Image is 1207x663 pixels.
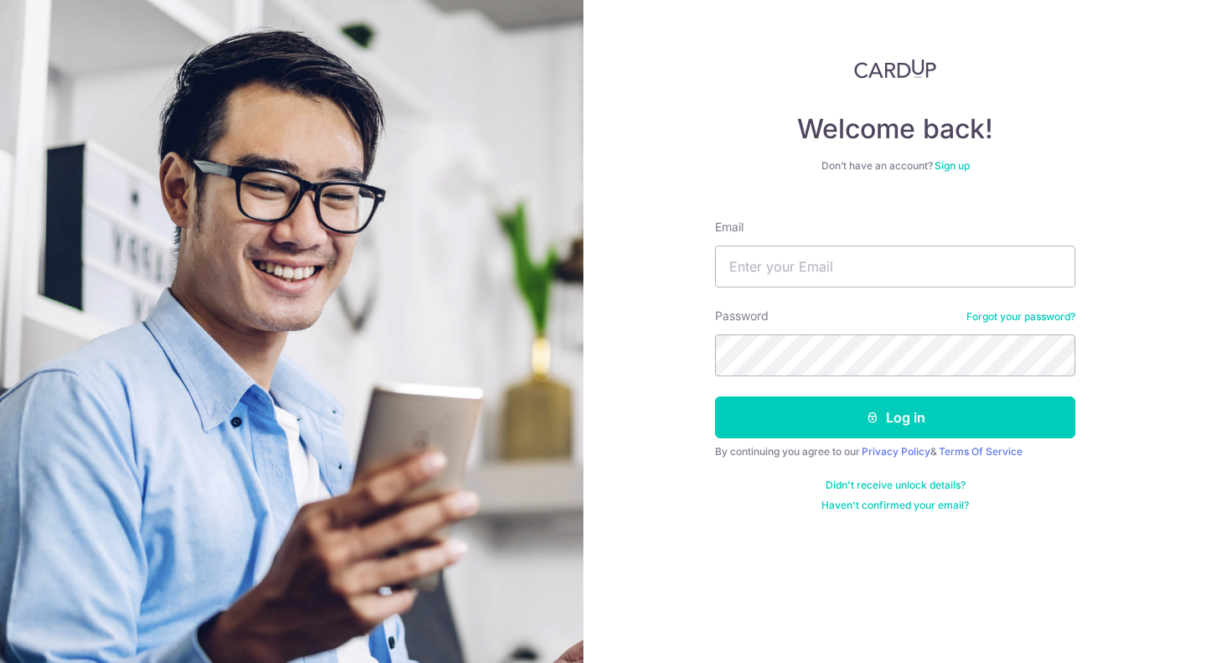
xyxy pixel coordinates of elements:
button: Log in [715,396,1075,438]
a: Forgot your password? [966,310,1075,324]
h4: Welcome back! [715,112,1075,146]
a: Sign up [935,159,970,172]
div: Don’t have an account? [715,159,1075,173]
input: Enter your Email [715,246,1075,287]
div: By continuing you agree to our & [715,445,1075,458]
a: Privacy Policy [862,445,930,458]
label: Password [715,308,769,324]
a: Didn't receive unlock details? [826,479,966,492]
a: Terms Of Service [939,445,1023,458]
label: Email [715,219,743,236]
a: Haven't confirmed your email? [821,499,969,512]
img: CardUp Logo [854,59,936,79]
